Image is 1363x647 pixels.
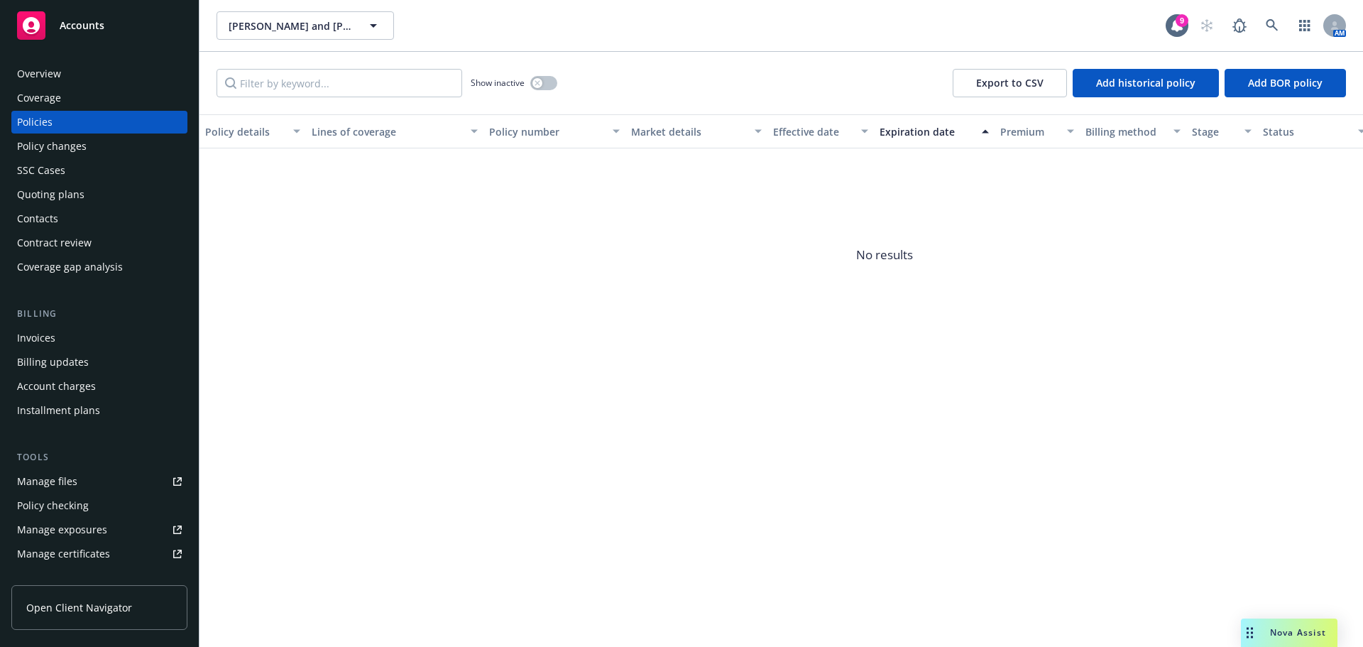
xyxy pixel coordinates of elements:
[1258,11,1286,40] a: Search
[17,207,58,230] div: Contacts
[11,327,187,349] a: Invoices
[11,375,187,398] a: Account charges
[11,567,187,589] a: Manage claims
[11,207,187,230] a: Contacts
[1225,11,1254,40] a: Report a Bug
[631,124,746,139] div: Market details
[306,114,483,148] button: Lines of coverage
[217,69,462,97] input: Filter by keyword...
[11,351,187,374] a: Billing updates
[11,135,187,158] a: Policy changes
[11,518,187,541] a: Manage exposures
[17,351,89,374] div: Billing updates
[11,543,187,565] a: Manage certificates
[995,114,1080,148] button: Premium
[17,62,61,85] div: Overview
[773,124,853,139] div: Effective date
[17,567,89,589] div: Manage claims
[17,183,84,206] div: Quoting plans
[11,307,187,321] div: Billing
[1241,619,1259,647] div: Drag to move
[1225,69,1346,97] button: Add BOR policy
[953,69,1067,97] button: Export to CSV
[17,327,55,349] div: Invoices
[11,6,187,45] a: Accounts
[1192,124,1236,139] div: Stage
[880,124,973,139] div: Expiration date
[17,256,123,278] div: Coverage gap analysis
[11,159,187,182] a: SSC Cases
[1263,124,1350,139] div: Status
[1186,114,1257,148] button: Stage
[17,543,110,565] div: Manage certificates
[11,399,187,422] a: Installment plans
[1193,11,1221,40] a: Start snowing
[1241,619,1337,647] button: Nova Assist
[489,124,604,139] div: Policy number
[17,399,100,422] div: Installment plans
[11,87,187,109] a: Coverage
[205,124,285,139] div: Policy details
[1270,626,1326,638] span: Nova Assist
[17,470,77,493] div: Manage files
[11,62,187,85] a: Overview
[471,77,525,89] span: Show inactive
[199,114,306,148] button: Policy details
[17,111,53,134] div: Policies
[17,375,96,398] div: Account charges
[625,114,767,148] button: Market details
[1000,124,1058,139] div: Premium
[1248,76,1323,89] span: Add BOR policy
[483,114,625,148] button: Policy number
[11,470,187,493] a: Manage files
[874,114,995,148] button: Expiration date
[1073,69,1219,97] button: Add historical policy
[17,518,107,541] div: Manage exposures
[17,232,92,254] div: Contract review
[229,18,351,33] span: [PERSON_NAME] and [PERSON_NAME] (formerly Western Aviation) (Commercial)
[1176,14,1188,27] div: 9
[11,232,187,254] a: Contract review
[1080,114,1186,148] button: Billing method
[17,494,89,517] div: Policy checking
[1085,124,1165,139] div: Billing method
[11,450,187,464] div: Tools
[17,135,87,158] div: Policy changes
[26,600,132,615] span: Open Client Navigator
[11,111,187,134] a: Policies
[11,256,187,278] a: Coverage gap analysis
[1096,76,1195,89] span: Add historical policy
[11,183,187,206] a: Quoting plans
[767,114,874,148] button: Effective date
[17,87,61,109] div: Coverage
[1291,11,1319,40] a: Switch app
[17,159,65,182] div: SSC Cases
[217,11,394,40] button: [PERSON_NAME] and [PERSON_NAME] (formerly Western Aviation) (Commercial)
[976,76,1044,89] span: Export to CSV
[60,20,104,31] span: Accounts
[312,124,462,139] div: Lines of coverage
[11,494,187,517] a: Policy checking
